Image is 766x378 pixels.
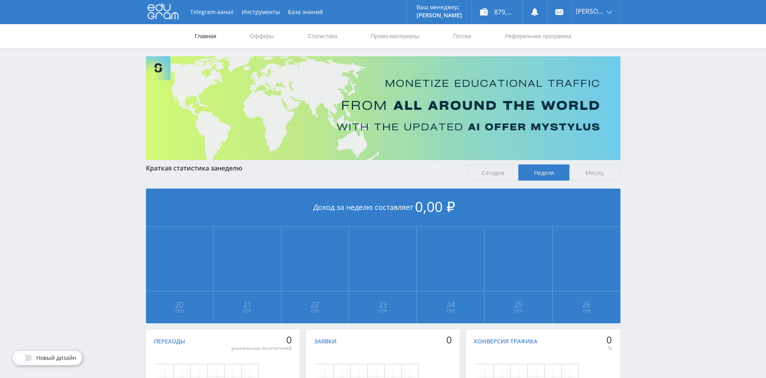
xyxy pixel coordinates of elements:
span: Сен [282,308,349,314]
span: 24 [417,301,484,308]
div: Заявки [314,338,337,345]
span: [PERSON_NAME] [576,8,604,14]
a: Офферы [249,24,275,48]
div: уникальных посетителей [231,345,292,351]
span: Сен [553,308,620,314]
div: 0 [231,334,292,345]
p: [PERSON_NAME] [417,12,462,18]
span: Сен [417,308,484,314]
span: Сен [485,308,552,314]
a: Главная [194,24,217,48]
a: Потоки [452,24,472,48]
span: Месяц [569,164,620,181]
div: Переходы [154,338,185,345]
a: Реферальная программа [504,24,572,48]
span: 25 [485,301,552,308]
span: Неделя [518,164,569,181]
a: Статистика [307,24,338,48]
div: 0 [606,334,612,345]
img: Banner [146,56,620,160]
div: Конверсия трафика [474,338,537,345]
span: Сегодня [467,164,518,181]
div: Краткая статистика за [146,164,460,172]
span: Сен [214,308,281,314]
span: 21 [214,301,281,308]
span: 22 [282,301,349,308]
span: Сен [349,308,416,314]
span: 23 [349,301,416,308]
span: 0,00 ₽ [415,197,455,216]
a: Промо-материалы [370,24,420,48]
span: 20 [146,301,213,308]
span: Новый дизайн [36,355,76,361]
div: % [606,345,612,351]
span: неделю [218,164,242,173]
p: Ваш менеджер: [417,4,462,10]
span: Сен [146,308,213,314]
div: 0 [446,334,452,345]
div: Доход за неделю составляет [146,189,620,227]
span: 26 [553,301,620,308]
